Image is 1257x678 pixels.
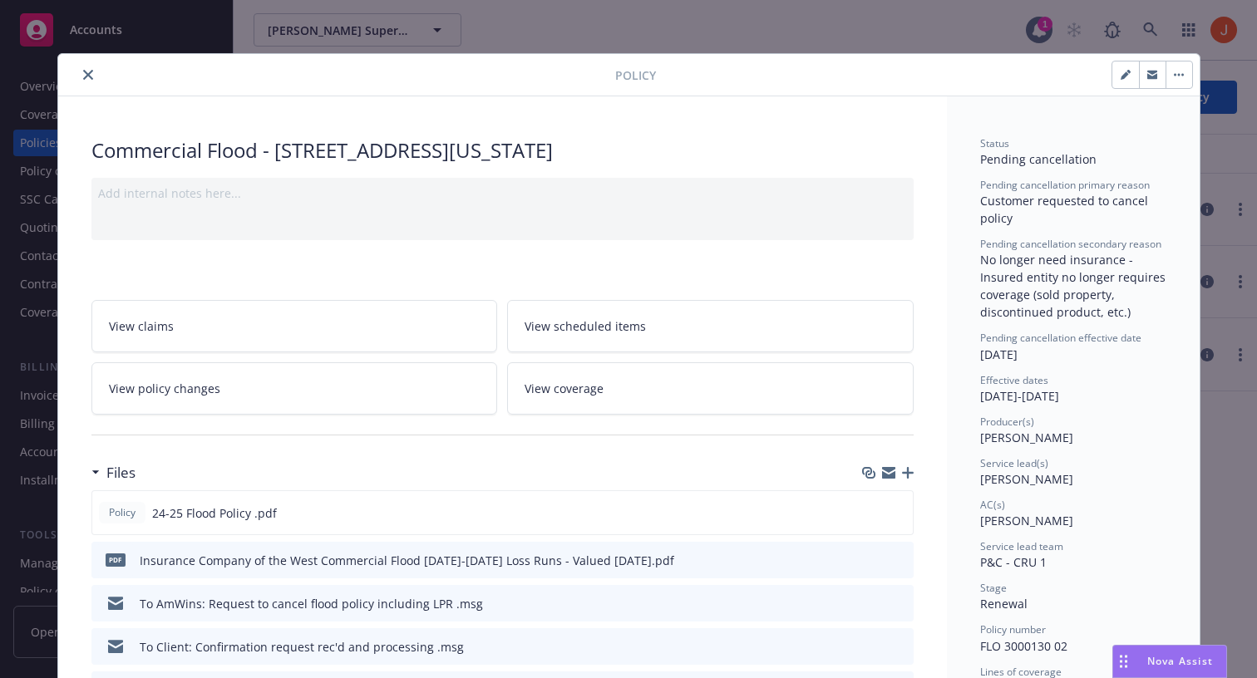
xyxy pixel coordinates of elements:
[152,504,277,522] span: 24-25 Flood Policy .pdf
[980,178,1150,192] span: Pending cancellation primary reason
[980,373,1166,405] div: [DATE] - [DATE]
[865,595,879,612] button: download file
[980,415,1034,429] span: Producer(s)
[980,471,1073,487] span: [PERSON_NAME]
[109,317,174,335] span: View claims
[525,317,646,335] span: View scheduled items
[525,380,604,397] span: View coverage
[892,638,907,656] button: preview file
[980,252,1169,320] span: No longer need insurance - Insured entity no longer requires coverage (sold property, discontinue...
[507,300,914,352] a: View scheduled items
[892,595,907,612] button: preview file
[1112,645,1227,678] button: Nova Assist
[615,66,656,84] span: Policy
[106,505,139,520] span: Policy
[980,539,1063,553] span: Service lead team
[91,300,498,352] a: View claims
[140,595,483,612] div: To AmWins: Request to cancel flood policy including LPR .msg
[140,552,674,569] div: Insurance Company of the West Commercial Flood [DATE]-[DATE] Loss Runs - Valued [DATE].pdf
[865,638,879,656] button: download file
[980,151,1097,167] span: Pending cancellation
[891,504,906,522] button: preview file
[980,373,1048,387] span: Effective dates
[980,456,1048,470] span: Service lead(s)
[91,462,136,484] div: Files
[1113,646,1134,677] div: Drag to move
[91,362,498,415] a: View policy changes
[980,331,1141,345] span: Pending cancellation effective date
[980,136,1009,150] span: Status
[98,184,907,202] div: Add internal notes here...
[980,498,1005,512] span: AC(s)
[980,346,1018,362] span: [DATE]
[106,553,126,566] span: pdf
[140,638,464,656] div: To Client: Confirmation request rec'd and processing .msg
[980,638,1067,654] span: FLO 3000130 02
[980,193,1151,226] span: Customer requested to cancel policy
[865,552,879,569] button: download file
[980,554,1047,570] span: P&C - CRU 1
[1147,654,1213,668] span: Nova Assist
[507,362,914,415] a: View coverage
[980,430,1073,445] span: [PERSON_NAME]
[980,237,1161,251] span: Pending cancellation secondary reason
[980,581,1007,595] span: Stage
[91,136,914,165] div: Commercial Flood - [STREET_ADDRESS][US_STATE]
[980,513,1073,528] span: [PERSON_NAME]
[865,504,878,522] button: download file
[980,622,1046,636] span: Policy number
[980,596,1028,612] span: Renewal
[109,380,220,397] span: View policy changes
[106,462,136,484] h3: Files
[78,65,98,85] button: close
[892,552,907,569] button: preview file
